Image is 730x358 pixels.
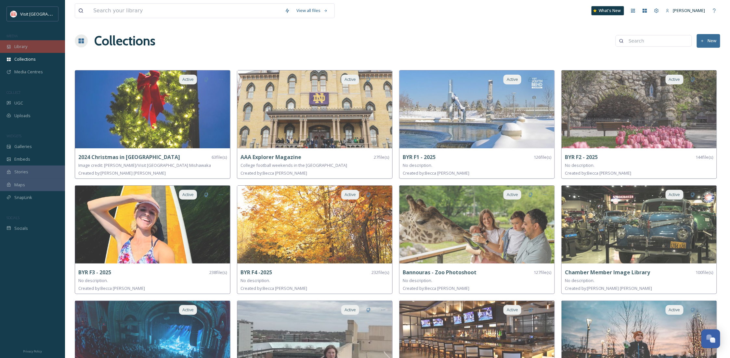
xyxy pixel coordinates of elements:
[14,43,27,50] span: Library
[241,285,307,291] span: Created by: Becca [PERSON_NAME]
[75,70,230,148] img: 81f0e103-bbc5-4140-9f1a-2af915898d45.jpg
[14,156,30,162] span: Embeds
[241,269,272,276] strong: BYR F4 -2025
[534,154,551,160] span: 126 file(s)
[78,278,108,283] span: No description.
[403,278,432,283] span: No description.
[565,269,650,276] strong: Chamber Member Image Library
[696,269,713,276] span: 100 file(s)
[669,191,680,198] span: Active
[372,269,389,276] span: 232 file(s)
[565,162,594,168] span: No description.
[209,269,227,276] span: 238 file(s)
[237,70,392,148] img: 789481c8-e000-4352-b9b5-4d9386b5b6fa.jpg
[14,169,28,175] span: Stories
[241,278,270,283] span: No description.
[669,307,680,313] span: Active
[345,76,356,82] span: Active
[182,76,194,82] span: Active
[669,76,680,82] span: Active
[696,154,713,160] span: 144 file(s)
[565,285,652,291] span: Created by: [PERSON_NAME] [PERSON_NAME]
[345,191,356,198] span: Active
[94,31,155,51] a: Collections
[562,70,717,148] img: 8ce4ea75-6354-4d39-9f1b-49b8f1434b6d.jpg
[23,347,42,355] a: Privacy Policy
[565,278,594,283] span: No description.
[374,154,389,160] span: 27 file(s)
[14,143,32,150] span: Galleries
[7,33,18,38] span: MEDIA
[662,4,709,17] a: [PERSON_NAME]
[10,11,17,17] img: vsbm-stackedMISH_CMYKlogo2017.jpg
[562,186,717,264] img: 7b086dbe-4a24-4a7b-abe0-ce349553d2a5.jpg
[403,269,476,276] strong: Bannouras - Zoo Photoshoot
[403,170,469,176] span: Created by: Becca [PERSON_NAME]
[293,4,331,17] a: View all files
[78,154,180,161] strong: 2024 Christmas in [GEOGRAPHIC_DATA]
[14,69,43,75] span: Media Centres
[241,170,307,176] span: Created by: Becca [PERSON_NAME]
[7,90,20,95] span: COLLECT
[14,194,32,201] span: SnapLink
[78,162,211,168] span: Image credit: [PERSON_NAME]/Visit [GEOGRAPHIC_DATA] Mishawaka
[23,349,42,353] span: Privacy Policy
[592,6,624,15] a: What's New
[14,182,25,188] span: Maps
[399,186,554,264] img: 2c00b21e-c5b3-455a-a9c5-95628afb62db.jpg
[403,162,432,168] span: No description.
[507,191,518,198] span: Active
[237,186,392,264] img: 2fe7e193-3e08-4e6e-9d4b-40b949ed58f4.jpg
[241,162,347,168] span: College football weekends in the [GEOGRAPHIC_DATA]
[701,329,720,348] button: Open Chat
[7,133,21,138] span: WIDGETS
[507,76,518,82] span: Active
[403,285,469,291] span: Created by: Becca [PERSON_NAME]
[507,307,518,313] span: Active
[90,4,281,18] input: Search your library
[345,307,356,313] span: Active
[241,154,301,161] strong: AAA Explorer Magazine
[20,11,71,17] span: Visit [GEOGRAPHIC_DATA]
[14,100,23,106] span: UGC
[14,56,36,62] span: Collections
[182,307,194,313] span: Active
[14,225,28,231] span: Socials
[212,154,227,160] span: 63 file(s)
[7,215,20,220] span: SOCIALS
[534,269,551,276] span: 127 file(s)
[78,170,166,176] span: Created by: [PERSON_NAME] [PERSON_NAME]
[625,34,688,47] input: Search
[403,154,436,161] strong: BYR F1 - 2025
[565,170,632,176] span: Created by: Becca [PERSON_NAME]
[673,7,705,13] span: [PERSON_NAME]
[182,191,194,198] span: Active
[565,154,598,161] strong: BYR F2 - 2025
[75,186,230,264] img: 73ac3443-683b-446f-89d7-2db828935dd9.jpg
[399,70,554,148] img: 2880bba9-2ec2-4e44-aec3-f1828a4a4090.jpg
[14,113,31,119] span: Uploads
[697,34,720,47] button: New
[78,269,111,276] strong: BYR F3 - 2025
[78,285,145,291] span: Created by: Becca [PERSON_NAME]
